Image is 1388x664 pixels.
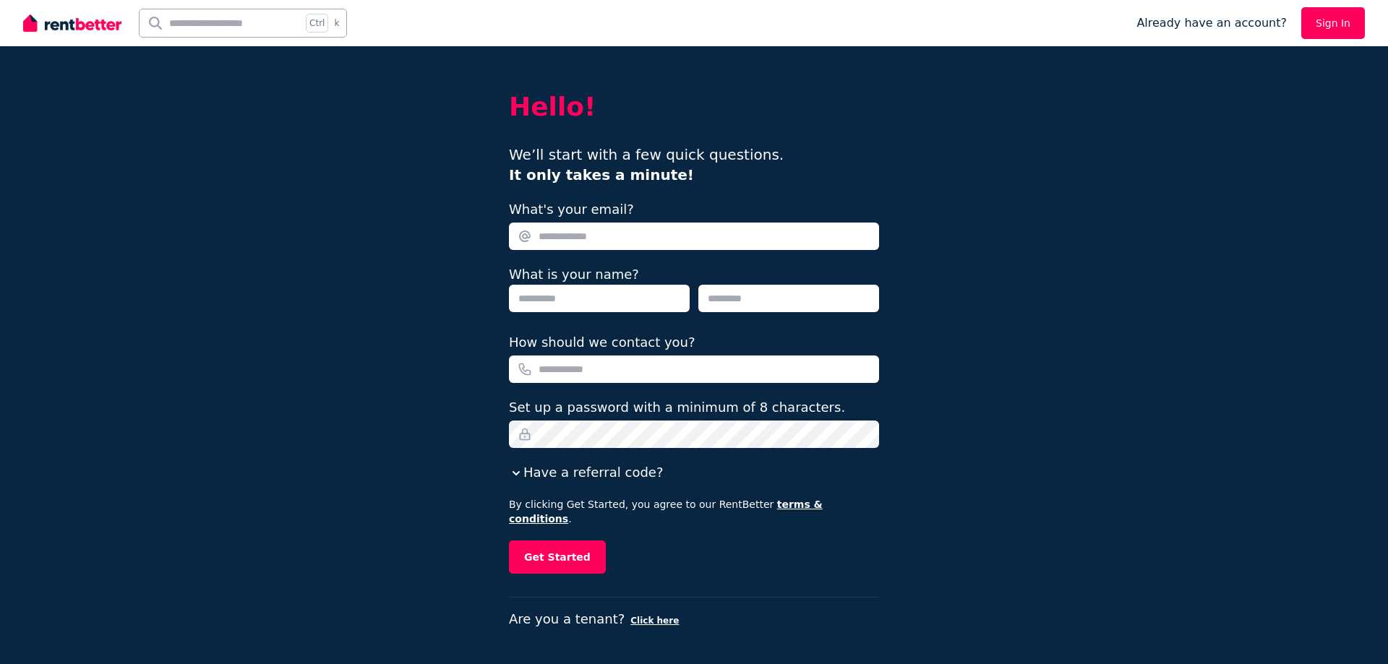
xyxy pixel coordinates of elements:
label: Set up a password with a minimum of 8 characters. [509,397,845,418]
span: k [334,17,339,29]
button: Have a referral code? [509,462,663,483]
span: Already have an account? [1136,14,1287,32]
button: Get Started [509,540,606,574]
h2: Hello! [509,92,879,121]
span: We’ll start with a few quick questions. [509,146,784,184]
label: What's your email? [509,199,634,220]
img: RentBetter [23,12,121,34]
label: What is your name? [509,267,639,282]
a: Sign In [1301,7,1365,39]
p: Are you a tenant? [509,609,879,629]
b: It only takes a minute! [509,166,694,184]
label: How should we contact you? [509,332,695,353]
p: By clicking Get Started, you agree to our RentBetter . [509,497,879,526]
span: Ctrl [306,14,328,33]
button: Click here [630,615,679,626]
